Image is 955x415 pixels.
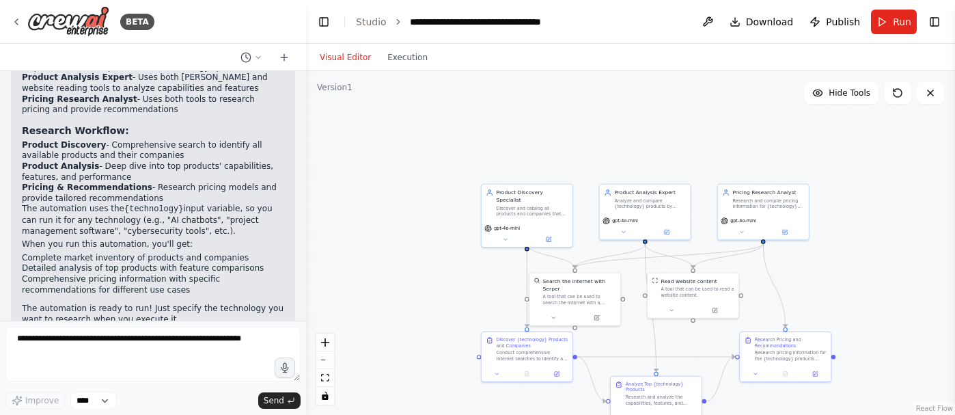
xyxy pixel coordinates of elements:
[124,204,183,214] code: {technology}
[314,12,333,31] button: Hide left sidebar
[316,369,334,387] button: fit view
[571,244,649,269] g: Edge from c82ae63b-8d8c-433e-8660-dba7afd8310f to c4dfb290-1ce6-40c1-8f9a-deef6a7621ab
[661,278,717,285] div: Read website content
[804,82,878,104] button: Hide Tools
[641,244,660,372] g: Edge from c82ae63b-8d8c-433e-8660-dba7afd8310f to d9d98246-416d-4768-82fc-e84d117a66d2
[647,272,739,319] div: ScrapeWebsiteToolRead website contentA tool that can be used to read a website content.
[626,394,697,406] div: Research and analyze the capabilities, features, and performance of {technology} products identif...
[543,294,616,306] div: A tool that can be used to search the internet with a search_query. Supports different search typ...
[22,140,106,150] strong: Product Discovery
[803,370,828,379] button: Open in side panel
[577,353,606,405] g: Edge from 409d1da2-7cdc-41c3-8171-37a8262816aa to d9d98246-416d-4768-82fc-e84d117a66d2
[379,49,436,66] button: Execution
[356,16,387,27] a: Studio
[275,358,295,378] button: Click to speak your automation idea
[755,336,827,348] div: Research Pricing and Recommendations
[543,278,616,293] div: Search the internet with Serper
[494,226,520,232] span: gpt-4o-mini
[689,244,767,269] g: Edge from 64539107-0a84-4780-8bdb-da3a48437461 to 6aea470e-8485-4d10-92ce-11d3f18de07d
[22,183,152,192] strong: Pricing & Recommendations
[496,189,568,204] div: Product Discovery Specialist
[496,205,568,217] div: Discover and catalog all products and companies that provide {technology} solutions by conducting...
[577,353,735,360] g: Edge from 409d1da2-7cdc-41c3-8171-37a8262816aa to 5ba62865-90b9-4795-af0c-813748d1fd82
[529,272,621,325] div: SerperDevToolSearch the internet with SerperA tool that can be used to search the internet with a...
[22,304,284,325] p: The automation is ready to run! Just specify the technology you want to research when you execute...
[893,15,911,29] span: Run
[312,49,379,66] button: Visual Editor
[730,218,756,224] span: gpt-4o-mini
[273,49,295,66] button: Start a new chat
[614,198,686,209] div: Analyze and compare {technology} products by researching their capabilities, features, and perfor...
[755,350,827,362] div: Research pricing information for the {technology} products identified and analyzed. Visit company...
[764,228,805,237] button: Open in side panel
[27,6,109,37] img: Logo
[652,278,659,284] img: ScrapeWebsiteTool
[22,161,99,171] strong: Product Analysis
[527,235,569,244] button: Open in side panel
[22,125,129,136] strong: Research Workflow:
[22,72,133,82] strong: Product Analysis Expert
[120,14,154,30] div: BETA
[614,189,686,196] div: Product Analysis Expert
[739,332,831,382] div: Research Pricing and RecommendationsResearch pricing information for the {technology} products id...
[511,370,542,379] button: No output available
[732,189,804,196] div: Pricing Research Analyst
[534,278,540,284] img: SerperDevTool
[496,350,568,362] div: Conduct comprehensive internet searches to identify all products and companies that provide {tech...
[871,10,917,34] button: Run
[481,184,573,248] div: Product Discovery SpecialistDiscover and catalog all products and companies that provide {technol...
[22,204,284,237] p: The automation uses the input variable, so you can run it for any technology (e.g., "AI chatbots"...
[22,161,284,183] li: - Deep dive into top products' capabilities, features, and performance
[599,184,691,241] div: Product Analysis ExpertAnalyze and compare {technology} products by researching their capabilitie...
[626,381,697,392] div: Analyze Top {technology} Products
[481,332,573,382] div: Discover {technology} Products and CompaniesConduct comprehensive internet searches to identify a...
[523,244,531,327] g: Edge from 91a23ac6-50e2-43ab-ab13-388646d8abcf to 409d1da2-7cdc-41c3-8171-37a8262816aa
[22,94,137,104] strong: Pricing Research Analyst
[706,353,735,405] g: Edge from d9d98246-416d-4768-82fc-e84d117a66d2 to 5ba62865-90b9-4795-af0c-813748d1fd82
[22,239,284,250] p: When you run this automation, you'll get:
[496,336,568,348] div: Discover {technology} Products and Companies
[760,244,789,327] g: Edge from 64539107-0a84-4780-8bdb-da3a48437461 to 5ba62865-90b9-4795-af0c-813748d1fd82
[612,218,638,224] span: gpt-4o-mini
[829,88,870,98] span: Hide Tools
[724,10,799,34] button: Download
[22,253,284,264] li: Complete market inventory of products and companies
[746,15,794,29] span: Download
[916,405,953,412] a: React Flow attribution
[717,184,809,241] div: Pricing Research AnalystResearch and compile pricing information for {technology} products and pr...
[316,351,334,369] button: zoom out
[22,183,284,204] li: - Research pricing models and provide tailored recommendations
[925,12,944,31] button: Show right sidebar
[356,15,564,29] nav: breadcrumb
[235,49,268,66] button: Switch to previous chat
[317,82,352,93] div: Version 1
[523,244,579,269] g: Edge from 91a23ac6-50e2-43ab-ab13-388646d8abcf to c4dfb290-1ce6-40c1-8f9a-deef6a7621ab
[25,395,59,406] span: Improve
[22,263,284,274] li: Detailed analysis of top products with feature comparisons
[571,244,766,269] g: Edge from 64539107-0a84-4780-8bdb-da3a48437461 to c4dfb290-1ce6-40c1-8f9a-deef6a7621ab
[258,392,301,409] button: Send
[5,392,65,410] button: Improve
[22,72,284,94] li: - Uses both [PERSON_NAME] and website reading tools to analyze capabilities and features
[694,306,736,315] button: Open in side panel
[770,370,801,379] button: No output available
[264,395,284,406] span: Send
[661,286,734,298] div: A tool that can be used to read a website content.
[826,15,860,29] span: Publish
[316,334,334,351] button: zoom in
[316,334,334,405] div: React Flow controls
[22,140,284,161] li: - Comprehensive search to identify all available products and their companies
[316,387,334,405] button: toggle interactivity
[732,198,804,209] div: Research and compile pricing information for {technology} products and provide informed recommend...
[576,313,618,322] button: Open in side panel
[544,370,569,379] button: Open in side panel
[646,228,687,237] button: Open in side panel
[804,10,866,34] button: Publish
[22,94,284,116] li: - Uses both tools to research pricing and provide recommendations
[22,274,284,295] li: Comprehensive pricing information with specific recommendations for different use cases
